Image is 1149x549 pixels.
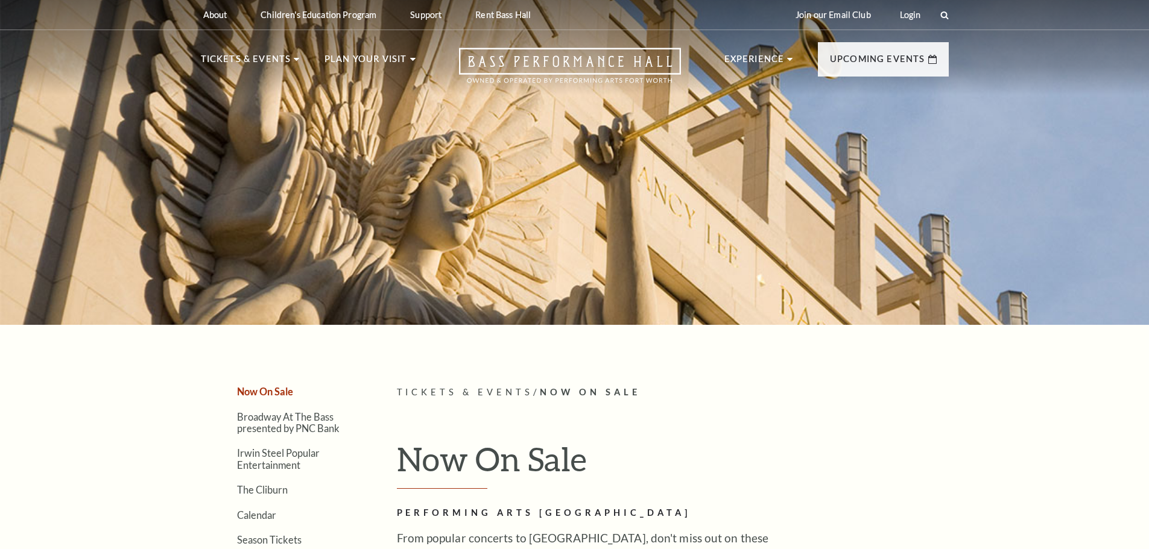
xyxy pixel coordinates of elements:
p: Plan Your Visit [324,52,407,74]
a: Now On Sale [237,386,293,397]
p: Support [410,10,442,20]
a: Broadway At The Bass presented by PNC Bank [237,411,340,434]
a: Calendar [237,509,276,521]
p: Experience [724,52,785,74]
span: Tickets & Events [397,387,534,397]
h1: Now On Sale [397,439,949,489]
p: / [397,385,949,400]
p: Tickets & Events [201,52,291,74]
p: Upcoming Events [830,52,925,74]
p: Rent Bass Hall [475,10,531,20]
p: About [203,10,227,20]
p: Children's Education Program [261,10,376,20]
a: Season Tickets [237,534,302,545]
span: Now On Sale [540,387,641,397]
h2: Performing Arts [GEOGRAPHIC_DATA] [397,506,789,521]
a: The Cliburn [237,484,288,495]
a: Irwin Steel Popular Entertainment [237,447,320,470]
